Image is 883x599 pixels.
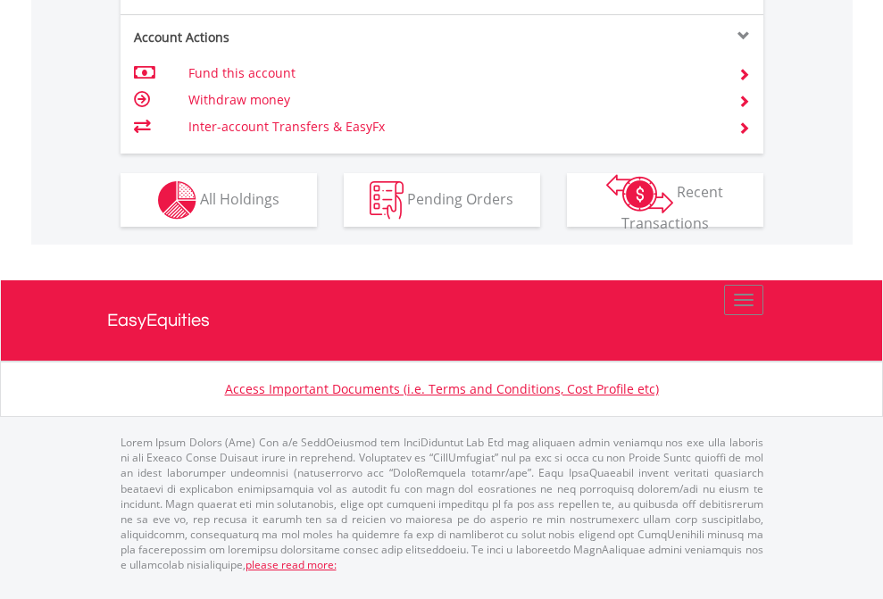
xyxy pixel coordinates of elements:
[606,174,673,213] img: transactions-zar-wht.png
[407,188,513,208] span: Pending Orders
[121,435,763,572] p: Lorem Ipsum Dolors (Ame) Con a/e SeddOeiusmod tem InciDiduntut Lab Etd mag aliquaen admin veniamq...
[188,87,716,113] td: Withdraw money
[344,173,540,227] button: Pending Orders
[246,557,337,572] a: please read more:
[225,380,659,397] a: Access Important Documents (i.e. Terms and Conditions, Cost Profile etc)
[188,60,716,87] td: Fund this account
[121,173,317,227] button: All Holdings
[567,173,763,227] button: Recent Transactions
[188,113,716,140] td: Inter-account Transfers & EasyFx
[121,29,442,46] div: Account Actions
[107,280,777,361] a: EasyEquities
[200,188,279,208] span: All Holdings
[370,181,404,220] img: pending_instructions-wht.png
[158,181,196,220] img: holdings-wht.png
